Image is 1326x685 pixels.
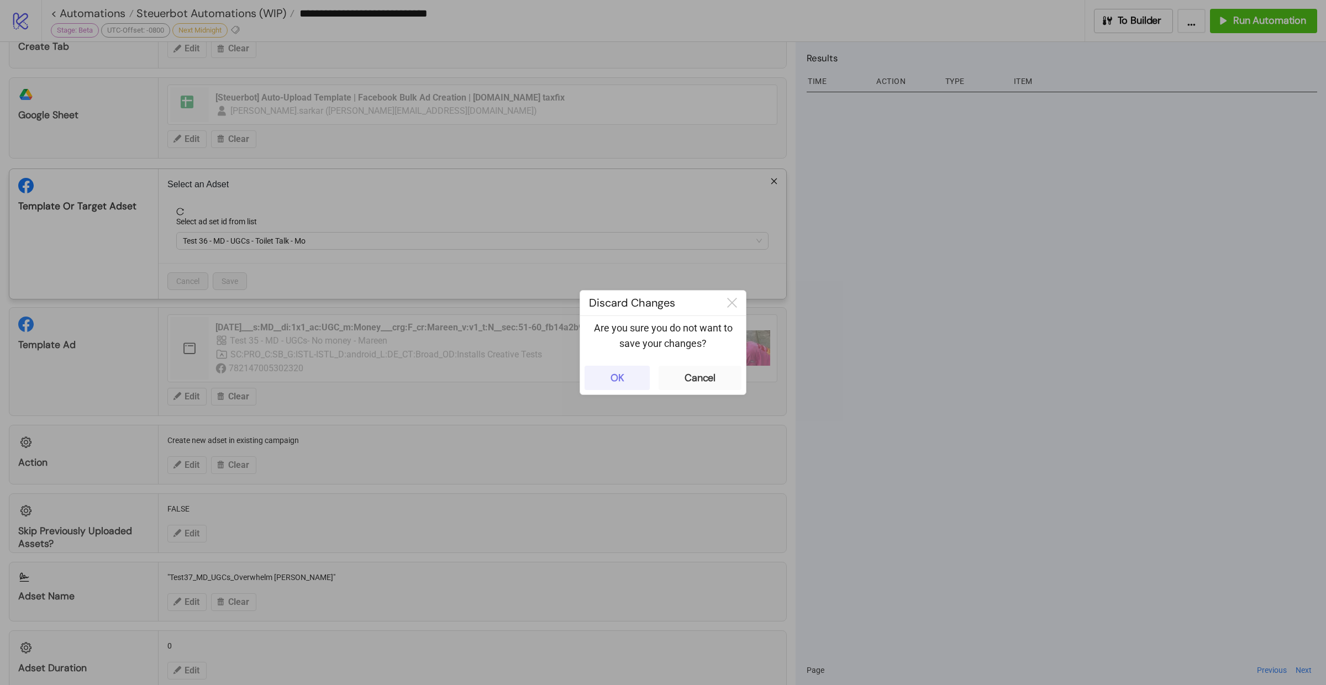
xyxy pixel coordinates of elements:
[585,366,650,390] button: OK
[685,372,715,384] div: Cancel
[589,320,737,352] p: Are you sure you do not want to save your changes?
[659,366,741,390] button: Cancel
[580,291,718,315] div: Discard Changes
[611,372,624,384] div: OK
